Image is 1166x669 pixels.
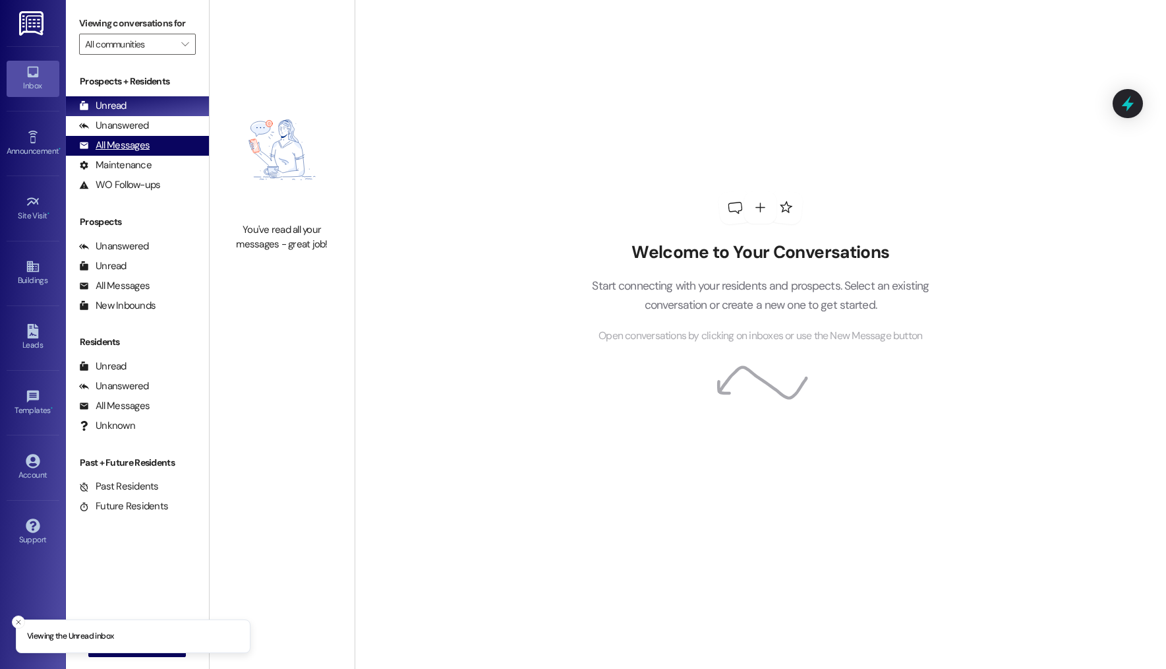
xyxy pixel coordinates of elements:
[85,34,175,55] input: All communities
[79,399,150,413] div: All Messages
[79,299,156,313] div: New Inbounds
[79,360,127,373] div: Unread
[47,209,49,218] span: •
[12,616,25,629] button: Close toast
[19,11,46,36] img: ResiDesk Logo
[79,499,168,513] div: Future Residents
[79,239,149,253] div: Unanswered
[79,13,196,34] label: Viewing conversations for
[66,75,209,88] div: Prospects + Residents
[7,515,59,550] a: Support
[79,158,152,172] div: Maintenance
[79,279,150,293] div: All Messages
[51,404,53,413] span: •
[66,215,209,229] div: Prospects
[79,139,150,152] div: All Messages
[224,83,340,217] img: empty-state
[59,144,61,154] span: •
[79,259,127,273] div: Unread
[79,119,149,133] div: Unanswered
[66,335,209,349] div: Residents
[7,255,59,291] a: Buildings
[27,631,113,643] p: Viewing the Unread inbox
[66,456,209,470] div: Past + Future Residents
[572,242,949,263] h2: Welcome to Your Conversations
[7,61,59,96] a: Inbox
[7,385,59,421] a: Templates •
[7,191,59,226] a: Site Visit •
[79,99,127,113] div: Unread
[572,276,949,314] p: Start connecting with your residents and prospects. Select an existing conversation or create a n...
[79,379,149,393] div: Unanswered
[7,320,59,356] a: Leads
[181,39,189,49] i: 
[7,450,59,486] a: Account
[224,223,340,251] div: You've read all your messages - great job!
[598,328,922,344] span: Open conversations by clicking on inboxes or use the New Message button
[79,419,135,433] div: Unknown
[79,178,160,192] div: WO Follow-ups
[79,480,159,494] div: Past Residents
